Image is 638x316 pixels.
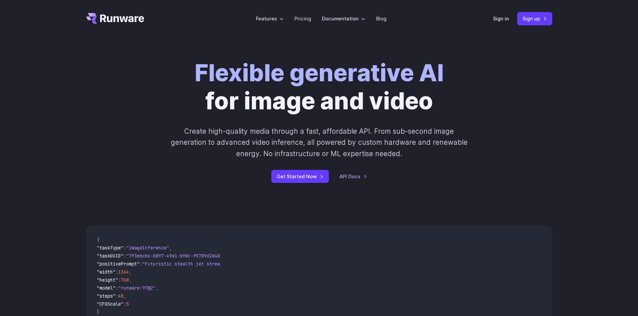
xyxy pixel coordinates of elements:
span: , [169,245,172,251]
span: , [124,293,126,299]
span: "height" [97,277,118,283]
a: Blog [376,15,386,22]
span: : [116,269,118,275]
span: 768 [121,277,129,283]
span: 40 [118,293,124,299]
span: : [116,285,118,291]
span: "taskUUID" [97,253,124,259]
span: "CFGScale" [97,301,124,307]
span: : [124,245,126,251]
strong: Flexible generative AI [195,59,444,87]
a: Pricing [294,15,311,22]
span: "steps" [97,293,116,299]
a: Get Started Now [271,170,329,183]
span: "width" [97,269,116,275]
span: 1344 [118,269,129,275]
span: "positivePrompt" [97,261,140,267]
a: Go to / [86,13,144,24]
span: "runware:97@2" [118,285,156,291]
span: : [118,277,121,283]
span: : [140,261,142,267]
span: "model" [97,285,116,291]
p: Create high-quality media through a fast, affordable API. From sub-second image generation to adv... [170,126,468,159]
span: 5 [126,301,129,307]
span: , [129,277,132,283]
span: : [116,293,118,299]
label: Documentation [322,15,365,22]
a: Sign up [517,12,552,25]
a: API Docs [340,173,367,180]
span: } [97,309,99,315]
span: "taskType" [97,245,124,251]
span: : [124,301,126,307]
label: Features [256,15,284,22]
span: : [124,253,126,259]
span: "7f3ebcb6-b897-49e1-b98c-f5789d2d40d7" [126,253,228,259]
span: , [156,285,158,291]
span: { [97,237,99,243]
span: "Futuristic stealth jet streaking through a neon-lit cityscape with glowing purple exhaust" [142,261,386,267]
span: , [129,269,132,275]
a: Sign in [493,15,509,22]
h1: for image and video [195,59,444,115]
span: "imageInference" [126,245,169,251]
